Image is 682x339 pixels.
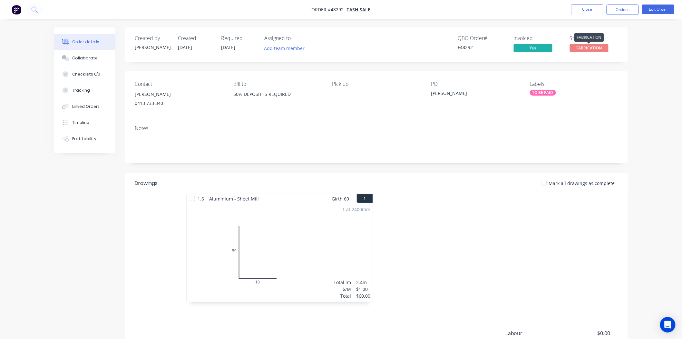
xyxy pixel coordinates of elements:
[264,35,329,41] div: Assigned to
[356,293,370,299] div: $60.00
[54,115,115,131] button: Timeline
[514,44,552,52] span: Yes
[458,35,506,41] div: QBO Order #
[72,71,101,77] div: Checklists 0/0
[233,81,322,87] div: Bill to
[334,293,351,299] div: Total
[347,7,371,13] a: CASH SALE
[570,44,609,54] button: FABRICATION
[530,81,618,87] div: Labels
[54,66,115,82] button: Checklists 0/0
[233,90,322,99] div: 50% DEPOSIT IS REQUIRED
[574,33,604,42] div: FABRICATION
[54,34,115,50] button: Order details
[135,90,223,110] div: [PERSON_NAME]0413 733 340
[72,120,89,126] div: Timeline
[431,81,519,87] div: PO
[233,90,322,110] div: 50% DEPOSIT IS REQUIRED
[334,279,351,286] div: Total lm
[530,90,556,96] div: TO BE PAID
[135,125,618,131] div: Notes
[54,50,115,66] button: Collaborate
[54,98,115,115] button: Linked Orders
[642,5,674,14] button: Edit Order
[54,131,115,147] button: Profitability
[178,44,192,50] span: [DATE]
[261,44,308,53] button: Add team member
[342,206,370,213] div: 1 at 2400mm
[207,194,261,203] span: Aluminium - Sheet Mill
[570,35,618,41] div: Status
[135,81,223,87] div: Contact
[72,39,100,45] div: Order details
[312,7,347,13] span: Order #48292 -
[135,44,170,51] div: [PERSON_NAME]
[514,35,562,41] div: Invoiced
[431,90,512,99] div: [PERSON_NAME]
[571,5,603,14] button: Close
[135,99,223,108] div: 0413 733 340
[332,81,421,87] div: Pick up
[264,44,308,53] button: Add team member
[221,44,235,50] span: [DATE]
[72,136,96,142] div: Profitability
[72,55,98,61] div: Collaborate
[187,203,373,302] div: 050101 at 2400mmTotal lm$/MTotal2.4m$1.00$60.00
[334,286,351,293] div: $/M
[135,90,223,99] div: [PERSON_NAME]
[458,44,506,51] div: F48292
[135,35,170,41] div: Created by
[570,44,609,52] span: FABRICATION
[357,194,373,203] button: 1
[195,194,207,203] span: 1.6
[72,87,90,93] div: Tracking
[54,82,115,98] button: Tracking
[356,286,370,293] div: $1.00
[660,317,676,333] div: Open Intercom Messenger
[332,194,349,203] span: Girth 60
[178,35,213,41] div: Created
[12,5,21,15] img: Factory
[563,329,610,337] span: $0.00
[505,329,563,337] span: Labour
[549,180,615,187] span: Mark all drawings as complete
[72,104,100,109] div: Linked Orders
[607,5,639,15] button: Options
[221,35,257,41] div: Required
[356,279,370,286] div: 2.4m
[135,180,158,187] div: Drawings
